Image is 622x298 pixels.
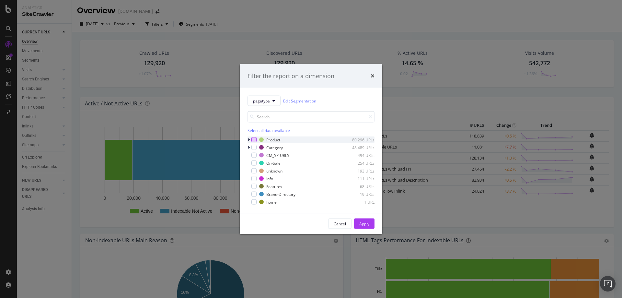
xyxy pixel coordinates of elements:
div: 254 URLs [343,160,374,166]
a: Edit Segmentation [283,97,316,104]
div: Select all data available [248,128,374,133]
div: Apply [359,221,369,226]
div: Cancel [334,221,346,226]
div: modal [240,64,382,234]
div: Filter the report on a dimension [248,72,334,80]
div: 494 URLs [343,152,374,158]
div: 111 URLs [343,176,374,181]
div: Product [266,137,280,142]
div: 19 URLs [343,191,374,197]
div: 1 URL [343,199,374,205]
div: unknown [266,168,282,173]
div: home [266,199,277,205]
button: Apply [354,219,374,229]
div: Category [266,145,283,150]
div: 80,296 URLs [343,137,374,142]
input: Search [248,111,374,123]
button: pagetype [248,96,281,106]
div: CM_SP-URLS [266,152,289,158]
div: 68 URLs [343,184,374,189]
span: pagetype [253,98,270,103]
div: Brand-Directory [266,191,295,197]
div: On-Sale [266,160,281,166]
div: 193 URLs [343,168,374,173]
div: Open Intercom Messenger [600,276,616,292]
div: Features [266,184,282,189]
div: Info [266,176,273,181]
div: 48,489 URLs [343,145,374,150]
div: times [371,72,374,80]
button: Cancel [328,219,351,229]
